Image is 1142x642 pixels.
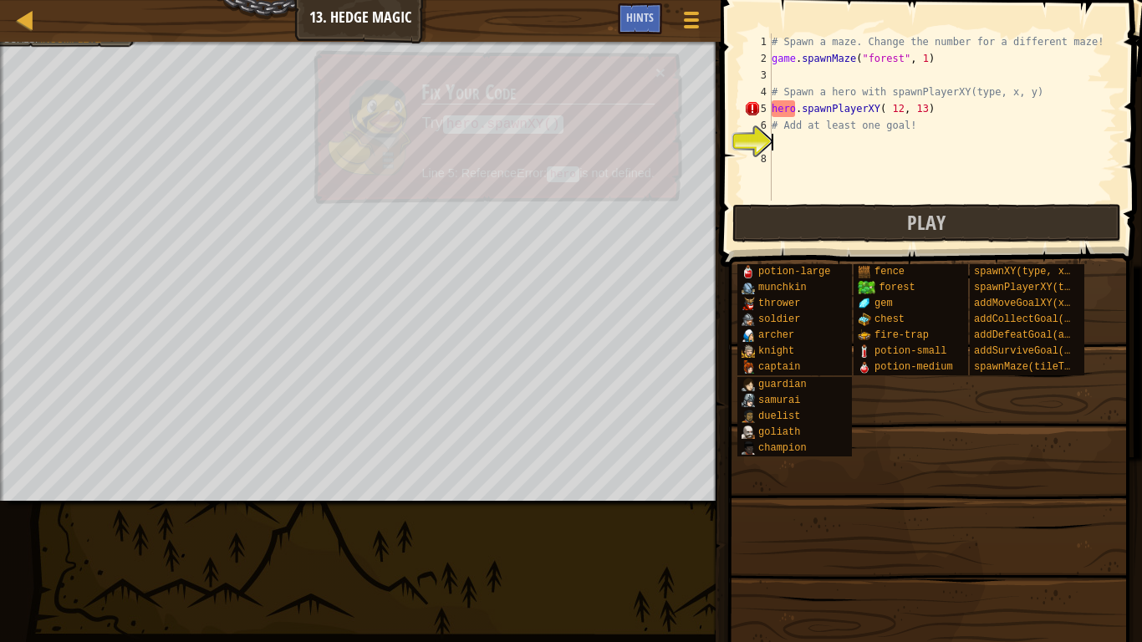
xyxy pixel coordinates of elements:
[758,426,800,438] span: goliath
[626,9,654,25] span: Hints
[443,115,563,135] code: hero.spawnXY()
[874,313,905,325] span: chest
[974,329,1100,341] span: addDefeatGoal(amount)
[742,265,755,278] img: portrait.png
[758,379,807,390] span: guardian
[874,266,905,278] span: fence
[744,33,772,50] div: 1
[742,313,755,326] img: portrait.png
[421,164,654,183] p: Line 5: ReferenceError: is not defined.
[758,298,800,309] span: thrower
[758,361,800,373] span: captain
[974,266,1088,278] span: spawnXY(type, x, y)
[758,266,830,278] span: potion-large
[547,166,579,182] code: hero
[422,80,655,105] h3: Fix Your Code
[421,112,654,135] p: Try
[744,84,772,100] div: 4
[858,329,871,342] img: portrait.png
[858,281,875,294] img: trees_1.png
[758,395,800,406] span: samurai
[758,410,800,422] span: duelist
[744,117,772,134] div: 6
[974,313,1106,325] span: addCollectGoal(amount)
[742,378,755,391] img: portrait.png
[758,282,807,293] span: munchkin
[874,361,953,373] span: potion-medium
[742,329,755,342] img: portrait.png
[907,209,946,236] span: Play
[858,360,871,374] img: portrait.png
[744,50,772,67] div: 2
[758,442,807,454] span: champion
[744,150,772,167] div: 8
[744,67,772,84] div: 3
[758,329,794,341] span: archer
[328,79,412,176] img: duck_alejandro.png
[879,282,915,293] span: forest
[670,3,712,43] button: Show game menu
[874,298,893,309] span: gem
[744,100,772,117] div: 5
[742,344,755,358] img: portrait.png
[742,360,755,374] img: portrait.png
[858,344,871,358] img: portrait.png
[974,282,1124,293] span: spawnPlayerXY(type, x, y)
[742,410,755,423] img: portrait.png
[742,425,755,439] img: portrait.png
[744,134,772,150] div: 7
[974,345,1113,357] span: addSurviveGoal(seconds)
[974,298,1088,309] span: addMoveGoalXY(x, y)
[732,204,1122,242] button: Play
[874,329,929,341] span: fire-trap
[742,394,755,407] img: portrait.png
[655,64,665,82] button: ×
[742,441,755,455] img: portrait.png
[874,345,946,357] span: potion-small
[742,281,755,294] img: portrait.png
[858,313,871,326] img: portrait.png
[742,297,755,310] img: portrait.png
[858,297,871,310] img: portrait.png
[758,345,794,357] span: knight
[974,361,1124,373] span: spawnMaze(tileType, seed)
[758,313,800,325] span: soldier
[858,265,871,278] img: portrait.png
